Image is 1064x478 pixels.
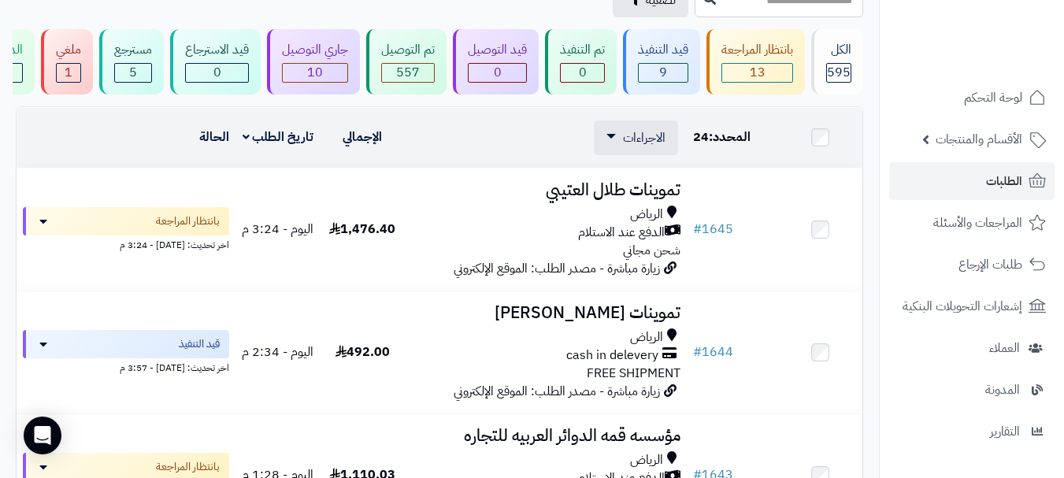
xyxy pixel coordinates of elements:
[382,64,434,82] div: 557
[703,29,808,94] a: بانتظار المراجعة 13
[363,29,450,94] a: تم التوصيل 557
[23,235,229,252] div: اخر تحديث: [DATE] - 3:24 م
[179,336,220,352] span: قيد التنفيذ
[167,29,264,94] a: قيد الاسترجاع 0
[542,29,620,94] a: تم التنفيذ 0
[329,220,395,239] span: 1,476.40
[722,64,792,82] div: 13
[381,41,435,59] div: تم التوصيل
[115,64,151,82] div: 5
[889,329,1055,367] a: العملاء
[957,44,1049,77] img: logo-2.png
[38,29,96,94] a: ملغي 1
[186,64,248,82] div: 0
[721,41,793,59] div: بانتظار المراجعة
[903,295,1022,317] span: إشعارات التحويلات البنكية
[213,63,221,82] span: 0
[889,413,1055,450] a: التقارير
[185,41,249,59] div: قيد الاسترجاع
[989,337,1020,359] span: العملاء
[469,64,526,82] div: 0
[156,459,220,475] span: بانتظار المراجعة
[606,128,665,147] a: الاجراءات
[578,224,665,242] span: الدفع عند الاستلام
[889,371,1055,409] a: المدونة
[24,417,61,454] div: Open Intercom Messenger
[990,421,1020,443] span: التقارير
[561,64,604,82] div: 0
[199,128,229,146] a: الحالة
[56,41,81,59] div: ملغي
[336,343,390,361] span: 492.00
[242,220,313,239] span: اليوم - 3:24 م
[889,162,1055,200] a: الطلبات
[114,41,152,59] div: مسترجع
[96,29,167,94] a: مسترجع 5
[958,254,1022,276] span: طلبات الإرجاع
[264,29,363,94] a: جاري التوصيل 10
[623,241,680,260] span: شحن مجاني
[693,343,733,361] a: #1644
[693,128,772,146] div: المحدد:
[985,379,1020,401] span: المدونة
[343,128,382,146] a: الإجمالي
[411,304,680,322] h3: تموينات [PERSON_NAME]
[620,29,703,94] a: قيد التنفيذ 9
[889,246,1055,283] a: طلبات الإرجاع
[65,63,72,82] span: 1
[560,41,605,59] div: تم التنفيذ
[411,181,680,199] h3: تموينات طلال العتيبي
[933,212,1022,234] span: المراجعات والأسئلة
[566,346,658,365] span: cash in delevery
[693,343,702,361] span: #
[889,79,1055,117] a: لوحة التحكم
[630,328,663,346] span: الرياض
[396,63,420,82] span: 557
[639,64,688,82] div: 9
[986,170,1022,192] span: الطلبات
[283,64,347,82] div: 10
[623,128,665,147] span: الاجراءات
[693,128,709,146] span: 24
[242,343,313,361] span: اليوم - 2:34 م
[307,63,323,82] span: 10
[630,451,663,469] span: الرياض
[827,63,851,82] span: 595
[494,63,502,82] span: 0
[693,220,702,239] span: #
[450,29,542,94] a: قيد التوصيل 0
[468,41,527,59] div: قيد التوصيل
[282,41,348,59] div: جاري التوصيل
[889,287,1055,325] a: إشعارات التحويلات البنكية
[826,41,851,59] div: الكل
[659,63,667,82] span: 9
[156,213,220,229] span: بانتظار المراجعة
[587,364,680,383] span: FREE SHIPMENT
[454,259,660,278] span: زيارة مباشرة - مصدر الطلب: الموقع الإلكتروني
[693,220,733,239] a: #1645
[750,63,766,82] span: 13
[411,427,680,445] h3: مؤسسه قمه الدوائر العربيه للتجاره
[936,128,1022,150] span: الأقسام والمنتجات
[889,204,1055,242] a: المراجعات والأسئلة
[964,87,1022,109] span: لوحة التحكم
[23,358,229,375] div: اخر تحديث: [DATE] - 3:57 م
[129,63,137,82] span: 5
[808,29,866,94] a: الكل595
[454,382,660,401] span: زيارة مباشرة - مصدر الطلب: الموقع الإلكتروني
[638,41,688,59] div: قيد التنفيذ
[57,64,80,82] div: 1
[630,206,663,224] span: الرياض
[243,128,314,146] a: تاريخ الطلب
[579,63,587,82] span: 0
